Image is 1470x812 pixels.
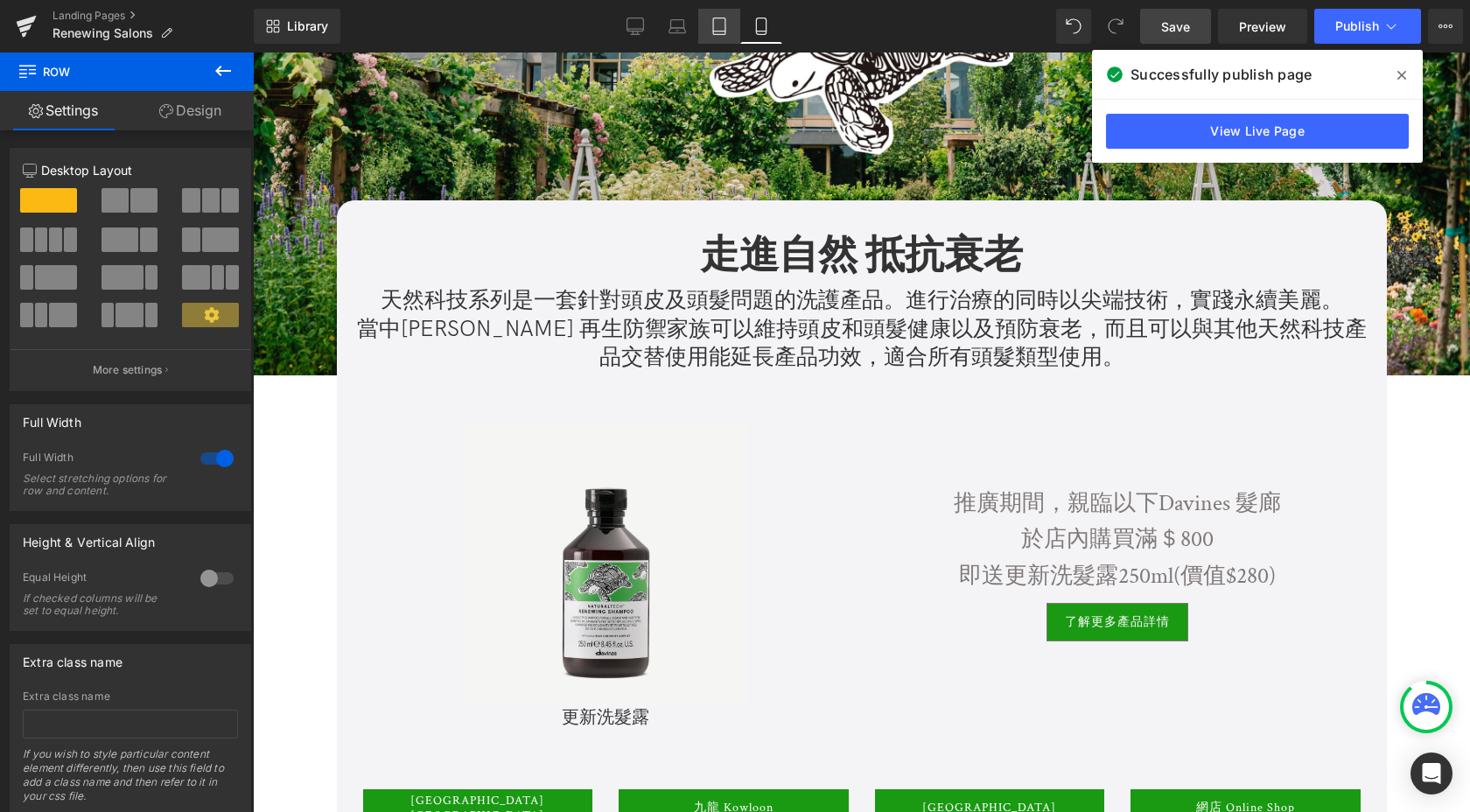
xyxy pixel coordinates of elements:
[110,737,340,775] a: [GEOGRAPHIC_DATA] [GEOGRAPHIC_DATA]
[1098,9,1133,44] button: Redo
[698,9,740,44] a: Tablet
[23,570,183,589] div: Equal Height
[794,550,935,589] a: 了解更多產品詳情
[309,654,396,675] a: 更新洗髮露
[23,161,238,179] p: Desktop Layout
[943,748,1042,763] span: 網店 Online Shop
[254,9,340,44] a: New Library
[23,690,238,703] div: Extra class name
[622,433,1108,470] p: 推廣期間，親臨以下Davines 髮廊
[97,234,1121,262] p: 天然科技系列是一套針對頭皮及頭髮問題的洗護產品。進行治療的同時以尖端技術，實踐永續美麗。
[97,262,1121,319] p: 當中[PERSON_NAME] 再生防禦家族可以維持頭皮和頭髮健康以及預防衰老，而且可以與其他天然科技產品交替使用能延長產品功效，適合所有頭髮類型使用。
[441,748,521,763] span: 九龍 Kowloon
[1335,19,1379,33] span: Publish
[23,645,122,669] div: Extra class name
[656,9,698,44] a: Laptop
[127,91,254,130] a: Design
[1239,17,1286,36] span: Preview
[878,737,1108,775] a: 網店 Online Shop
[1130,64,1312,85] span: Successfully publish page
[110,182,1108,226] p: 走進自然 抵抗衰老
[17,52,192,91] span: Row
[1106,114,1409,149] a: View Live Page
[366,737,596,775] a: 九龍 Kowloon
[23,451,183,469] div: Full Width
[23,525,155,549] div: Height & Vertical Align
[740,9,782,44] a: Mobile
[622,737,852,775] a: [GEOGRAPHIC_DATA]
[213,372,493,653] img: 更新洗髮露
[287,18,328,34] span: Library
[1314,9,1421,44] button: Publish
[10,349,250,390] button: More settings
[52,9,254,23] a: Landing Pages
[768,472,961,501] span: 於店內購買滿＄800
[1161,17,1190,36] span: Save
[93,362,163,378] p: More settings
[23,592,180,617] div: If checked columns will be set to equal height.
[812,563,917,577] span: 了解更多產品詳情
[669,748,803,763] span: [GEOGRAPHIC_DATA]
[614,9,656,44] a: Desktop
[1428,9,1463,44] button: More
[23,405,81,430] div: Full Width
[1218,9,1307,44] a: Preview
[110,741,340,771] span: [GEOGRAPHIC_DATA] [GEOGRAPHIC_DATA]
[52,26,153,40] span: Renewing Salons
[706,508,1023,538] span: 即送更新洗髮露250ml(價值$280)
[1056,9,1091,44] button: Undo
[1410,752,1452,794] div: Open Intercom Messenger
[23,472,180,497] div: Select stretching options for row and content.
